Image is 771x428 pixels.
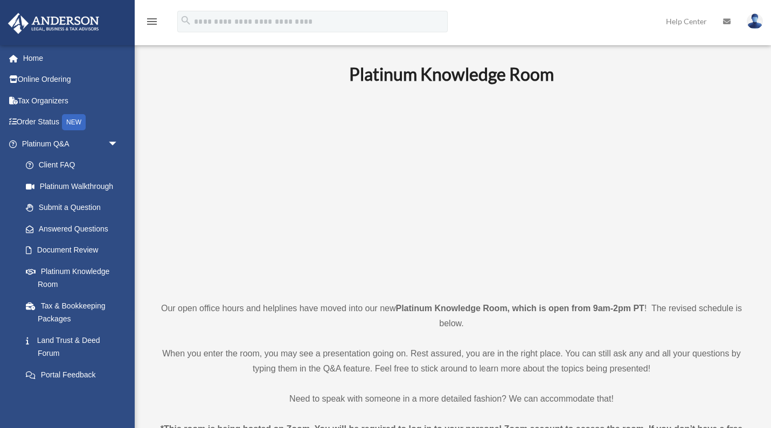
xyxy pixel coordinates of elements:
[108,133,129,155] span: arrow_drop_down
[8,90,135,111] a: Tax Organizers
[15,364,135,385] a: Portal Feedback
[5,13,102,34] img: Anderson Advisors Platinum Portal
[8,111,135,134] a: Order StatusNEW
[62,114,86,130] div: NEW
[396,304,644,313] strong: Platinum Knowledge Room, which is open from 9am-2pm PT
[15,218,135,240] a: Answered Questions
[145,19,158,28] a: menu
[15,197,135,219] a: Submit a Question
[15,155,135,176] a: Client FAQ
[8,133,135,155] a: Platinum Q&Aarrow_drop_down
[108,385,129,408] span: arrow_drop_down
[15,329,135,364] a: Land Trust & Deed Forum
[154,346,749,376] p: When you enter the room, you may see a presentation going on. Rest assured, you are in the right ...
[8,47,135,69] a: Home
[15,295,135,329] a: Tax & Bookkeeping Packages
[15,261,129,295] a: Platinum Knowledge Room
[154,301,749,331] p: Our open office hours and helplines have moved into our new ! The revised schedule is below.
[8,69,135,90] a: Online Ordering
[154,391,749,406] p: Need to speak with someone in a more detailed fashion? We can accommodate that!
[349,64,554,85] b: Platinum Knowledge Room
[747,13,763,29] img: User Pic
[8,385,135,407] a: Digital Productsarrow_drop_down
[290,99,613,281] iframe: 231110_Toby_KnowledgeRoom
[180,15,192,26] i: search
[145,15,158,28] i: menu
[15,176,135,197] a: Platinum Walkthrough
[15,240,135,261] a: Document Review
